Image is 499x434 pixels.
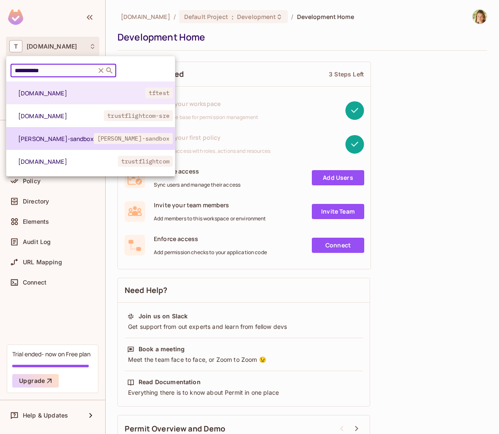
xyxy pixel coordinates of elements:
[104,110,173,121] span: trustflightcom-sre
[145,87,173,98] span: tftest
[18,157,118,165] span: [DOMAIN_NAME]
[18,135,94,143] span: [PERSON_NAME]-sandbox
[18,89,145,97] span: [DOMAIN_NAME]
[18,112,104,120] span: [DOMAIN_NAME]
[118,156,173,167] span: trustflightcom
[94,133,173,144] span: [PERSON_NAME]-sandbox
